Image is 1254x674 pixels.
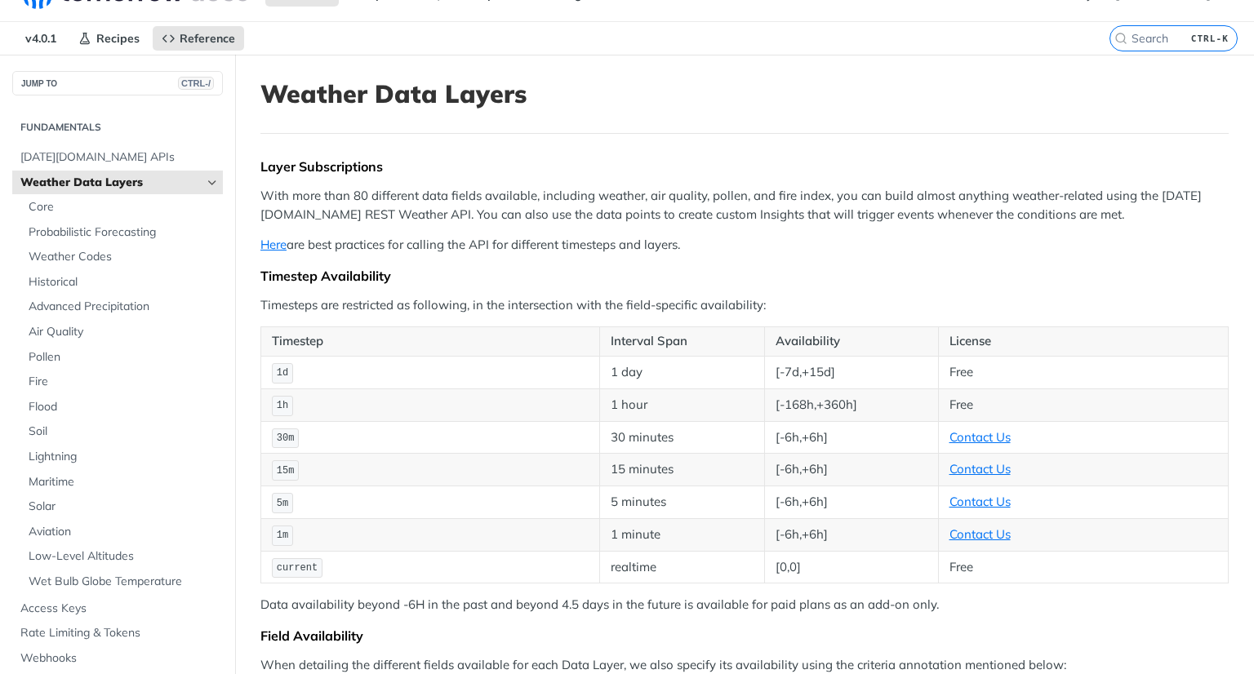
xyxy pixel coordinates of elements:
div: Field Availability [260,627,1229,644]
td: 1 minute [599,518,764,551]
a: Low-Level Altitudes [20,544,223,569]
a: Historical [20,270,223,295]
td: 5 minutes [599,486,764,519]
span: 1m [277,530,288,541]
a: Probabilistic Forecasting [20,220,223,245]
span: Webhooks [20,650,219,667]
a: Lightning [20,445,223,469]
th: License [938,327,1229,357]
td: Free [938,388,1229,421]
span: Weather Codes [29,249,219,265]
a: Contact Us [949,526,1011,542]
th: Availability [765,327,938,357]
a: Contact Us [949,494,1011,509]
span: Solar [29,499,219,515]
td: [-6h,+6h] [765,421,938,454]
td: [-6h,+6h] [765,454,938,486]
a: Contact Us [949,429,1011,445]
span: v4.0.1 [16,26,65,51]
span: Reference [180,31,235,46]
span: Recipes [96,31,140,46]
td: [0,0] [765,551,938,583]
a: Core [20,195,223,219]
p: Data availability beyond -6H in the past and beyond 4.5 days in the future is available for paid ... [260,596,1229,614]
button: JUMP TOCTRL-/ [12,71,223,95]
span: Aviation [29,524,219,540]
span: 1d [277,367,288,379]
th: Timestep [261,327,600,357]
div: Timestep Availability [260,268,1229,284]
button: Hide subpages for Weather Data Layers [206,176,219,189]
span: [DATE][DOMAIN_NAME] APIs [20,149,219,166]
a: Here [260,237,287,252]
a: Air Quality [20,320,223,344]
h1: Weather Data Layers [260,79,1229,109]
span: Probabilistic Forecasting [29,224,219,241]
td: 1 hour [599,388,764,421]
p: Timesteps are restricted as following, in the intersection with the field-specific availability: [260,296,1229,315]
a: Weather Data LayersHide subpages for Weather Data Layers [12,171,223,195]
p: With more than 80 different data fields available, including weather, air quality, pollen, and fi... [260,187,1229,224]
span: Access Keys [20,601,219,617]
span: Fire [29,374,219,390]
a: Pollen [20,345,223,370]
a: Solar [20,494,223,519]
a: Access Keys [12,596,223,621]
span: Soil [29,423,219,440]
a: Aviation [20,520,223,544]
svg: Search [1114,32,1127,45]
span: Lightning [29,449,219,465]
a: Webhooks [12,646,223,671]
td: 30 minutes [599,421,764,454]
a: Weather Codes [20,245,223,269]
p: are best practices for calling the API for different timesteps and layers. [260,236,1229,255]
td: 1 day [599,356,764,388]
span: 5m [277,498,288,509]
h2: Fundamentals [12,120,223,135]
span: CTRL-/ [178,77,214,90]
td: Free [938,356,1229,388]
td: realtime [599,551,764,583]
span: Wet Bulb Globe Temperature [29,574,219,590]
span: Low-Level Altitudes [29,548,219,565]
a: Rate Limiting & Tokens [12,621,223,645]
span: Historical [29,274,219,290]
a: Advanced Precipitation [20,295,223,319]
span: 1h [277,400,288,411]
a: [DATE][DOMAIN_NAME] APIs [12,145,223,170]
a: Contact Us [949,461,1011,477]
div: Layer Subscriptions [260,158,1229,175]
a: Flood [20,395,223,419]
td: [-168h,+360h] [765,388,938,421]
span: Maritime [29,474,219,490]
a: Wet Bulb Globe Temperature [20,570,223,594]
span: Flood [29,399,219,415]
a: Soil [20,419,223,444]
td: [-6h,+6h] [765,518,938,551]
a: Maritime [20,470,223,494]
span: Advanced Precipitation [29,299,219,315]
td: [-6h,+6h] [765,486,938,519]
a: Recipes [69,26,149,51]
span: 15m [277,465,295,477]
td: 15 minutes [599,454,764,486]
span: Pollen [29,349,219,366]
td: Free [938,551,1229,583]
span: Weather Data Layers [20,175,202,191]
a: Reference [153,26,244,51]
td: [-7d,+15d] [765,356,938,388]
kbd: CTRL-K [1187,30,1233,47]
span: current [277,562,318,574]
span: Rate Limiting & Tokens [20,625,219,641]
th: Interval Span [599,327,764,357]
span: Core [29,199,219,215]
span: 30m [277,432,295,444]
span: Air Quality [29,324,219,340]
a: Fire [20,370,223,394]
